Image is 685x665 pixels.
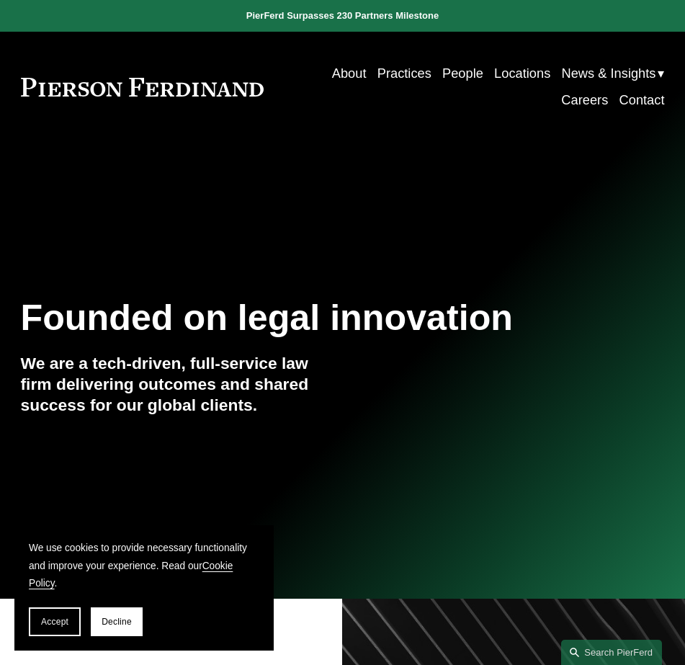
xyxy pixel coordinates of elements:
[29,540,259,593] p: We use cookies to provide necessary functionality and improve your experience. Read our .
[442,61,483,87] a: People
[102,617,132,627] span: Decline
[619,87,665,114] a: Contact
[21,353,343,416] h4: We are a tech-driven, full-service law firm delivering outcomes and shared success for our global...
[377,61,431,87] a: Practices
[21,298,558,339] h1: Founded on legal innovation
[561,640,662,665] a: Search this site
[562,62,656,86] span: News & Insights
[29,607,81,636] button: Accept
[332,61,367,87] a: About
[562,61,665,87] a: folder dropdown
[561,87,608,114] a: Careers
[494,61,550,87] a: Locations
[91,607,143,636] button: Decline
[41,617,68,627] span: Accept
[14,525,274,651] section: Cookie banner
